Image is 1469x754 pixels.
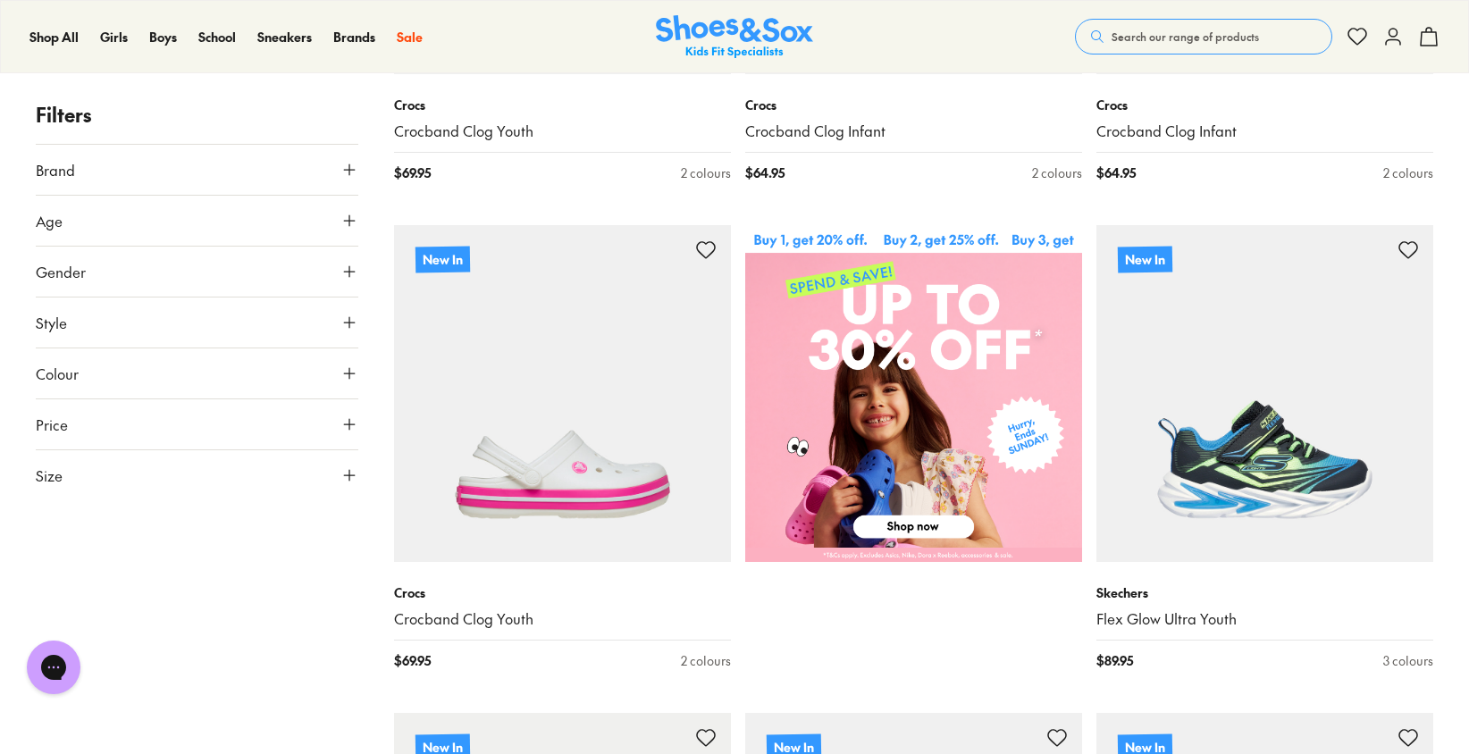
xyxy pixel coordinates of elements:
a: Crocband Clog Youth [394,609,731,629]
button: Gender [36,247,358,297]
img: SNS_Logo_Responsive.svg [656,15,813,59]
a: Crocband Clog Infant [745,121,1082,141]
img: SNS_WEBASSETS_CategoryWidget_2560x2560_d4358fa4-32b4-4c90-932d-b6c75ae0f3ec.png [745,225,1082,562]
span: $ 69.95 [394,651,431,670]
div: 2 colours [681,163,731,182]
p: Crocs [745,96,1082,114]
a: New In [1096,225,1433,562]
a: Shop All [29,28,79,46]
span: Style [36,312,67,333]
span: Search our range of products [1112,29,1259,45]
a: New In [394,225,731,562]
a: Shoes & Sox [656,15,813,59]
p: Skechers [1096,583,1433,602]
span: $ 64.95 [1096,163,1136,182]
p: Crocs [394,583,731,602]
a: Sale [397,28,423,46]
span: Age [36,210,63,231]
a: Crocband Clog Youth [394,121,731,141]
span: Colour [36,363,79,384]
span: $ 89.95 [1096,651,1133,670]
div: 2 colours [1383,163,1433,182]
button: Search our range of products [1075,19,1332,54]
a: Brands [333,28,375,46]
div: 2 colours [681,651,731,670]
button: Brand [36,145,358,195]
span: Gender [36,261,86,282]
button: Colour [36,348,358,398]
button: Style [36,297,358,348]
span: Brand [36,159,75,180]
p: Crocs [394,96,731,114]
div: 3 colours [1383,651,1433,670]
p: Crocs [1096,96,1433,114]
span: Price [36,414,68,435]
a: Flex Glow Ultra Youth [1096,609,1433,629]
div: 2 colours [1032,163,1082,182]
a: School [198,28,236,46]
a: Boys [149,28,177,46]
iframe: Gorgias live chat messenger [18,634,89,700]
span: $ 69.95 [394,163,431,182]
a: Sneakers [257,28,312,46]
button: Age [36,196,358,246]
span: $ 64.95 [745,163,785,182]
span: Size [36,465,63,486]
button: Size [36,450,358,500]
button: Price [36,399,358,449]
p: Filters [36,100,358,130]
a: Crocband Clog Infant [1096,121,1433,141]
a: Girls [100,28,128,46]
p: New In [1118,247,1172,273]
p: New In [416,247,470,273]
